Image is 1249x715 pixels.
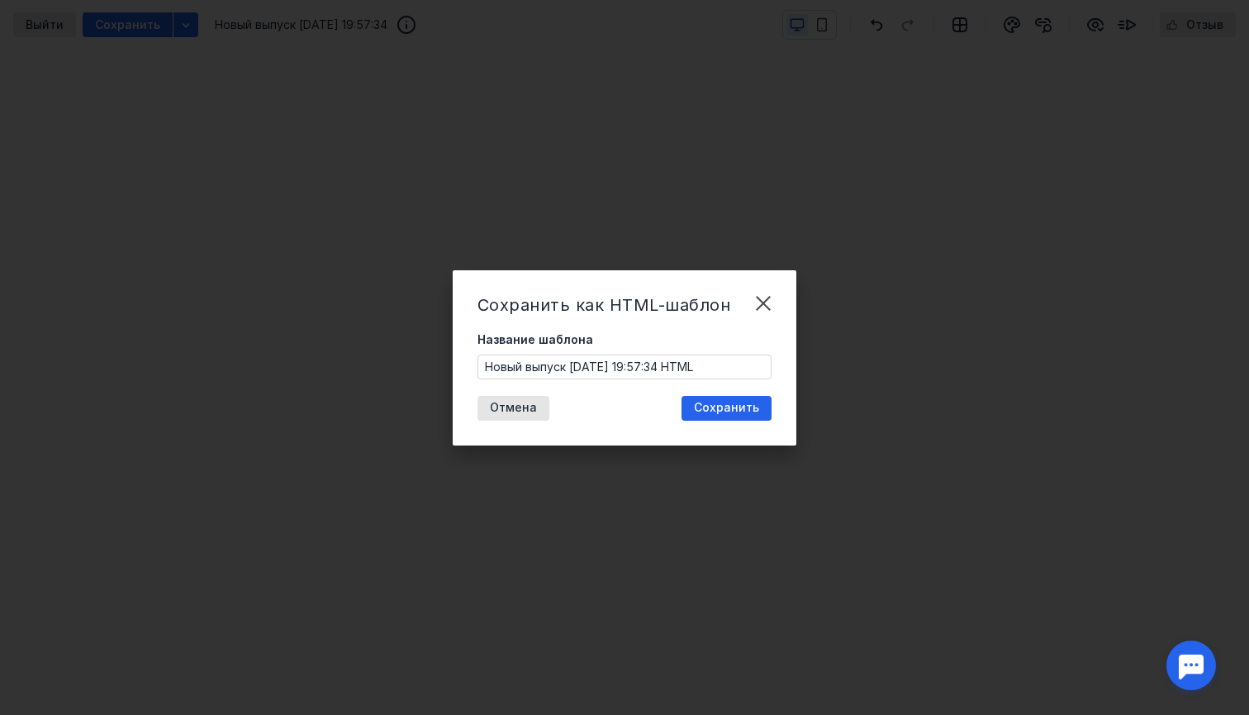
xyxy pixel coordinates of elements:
span: Отмена [490,401,537,415]
span: Сохранить [694,401,759,415]
span: Сохранить как HTML-шаблон [477,295,731,315]
button: Отмена [477,396,549,421]
span: Название шаблона [477,331,593,348]
button: Сохранить [681,396,772,421]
